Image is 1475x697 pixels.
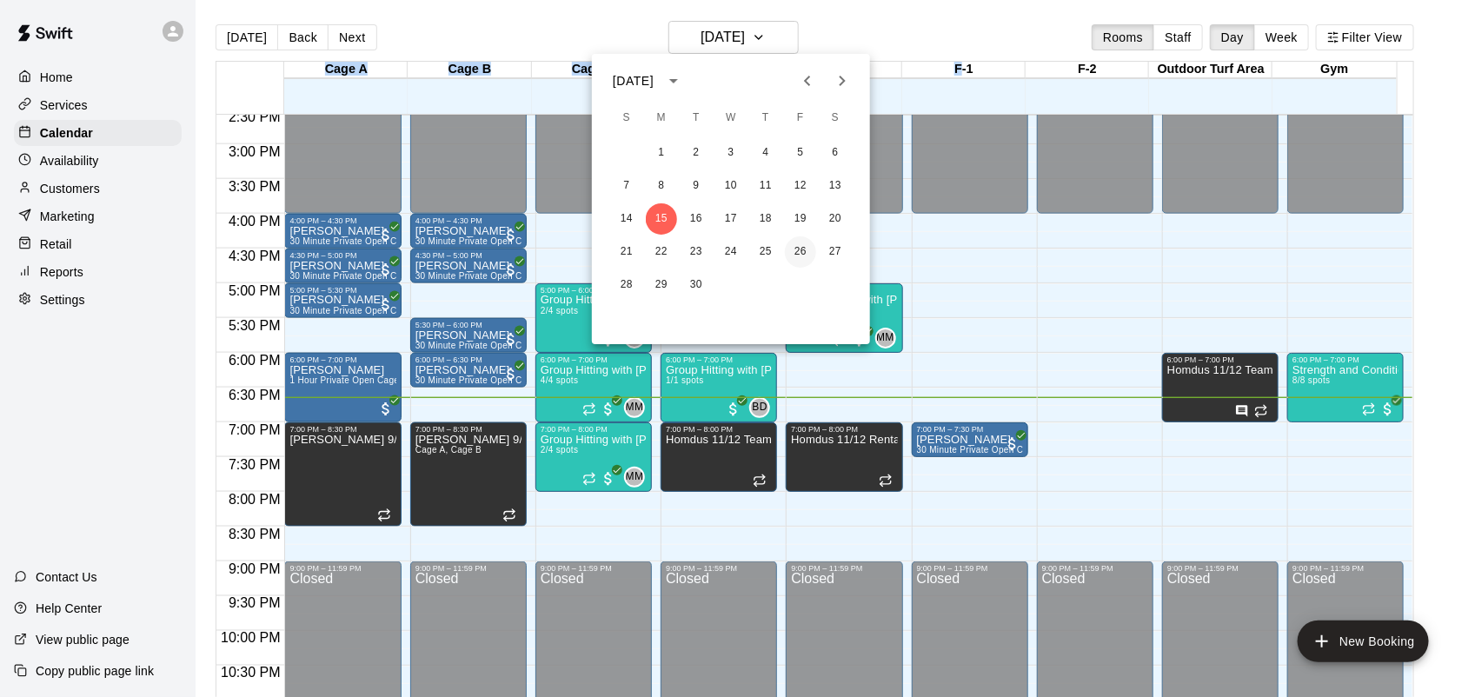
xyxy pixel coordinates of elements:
button: 24 [715,236,747,268]
button: 6 [820,137,851,169]
button: 22 [646,236,677,268]
button: 27 [820,236,851,268]
span: Wednesday [715,101,747,136]
button: 18 [750,203,781,235]
span: Saturday [820,101,851,136]
button: 14 [611,203,642,235]
button: 7 [611,170,642,202]
button: 1 [646,137,677,169]
button: 15 [646,203,677,235]
button: 4 [750,137,781,169]
span: Tuesday [681,101,712,136]
button: 29 [646,269,677,301]
button: Previous month [790,63,825,98]
button: 30 [681,269,712,301]
button: 17 [715,203,747,235]
button: 26 [785,236,816,268]
button: 25 [750,236,781,268]
button: 20 [820,203,851,235]
button: 11 [750,170,781,202]
span: Friday [785,101,816,136]
span: Monday [646,101,677,136]
span: Thursday [750,101,781,136]
button: calendar view is open, switch to year view [659,66,688,96]
button: 3 [715,137,747,169]
button: 16 [681,203,712,235]
span: Sunday [611,101,642,136]
button: 19 [785,203,816,235]
button: 12 [785,170,816,202]
button: 21 [611,236,642,268]
button: 9 [681,170,712,202]
button: 8 [646,170,677,202]
button: 28 [611,269,642,301]
button: 5 [785,137,816,169]
button: 2 [681,137,712,169]
div: [DATE] [613,72,654,90]
button: 23 [681,236,712,268]
button: 10 [715,170,747,202]
button: 13 [820,170,851,202]
button: Next month [825,63,860,98]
